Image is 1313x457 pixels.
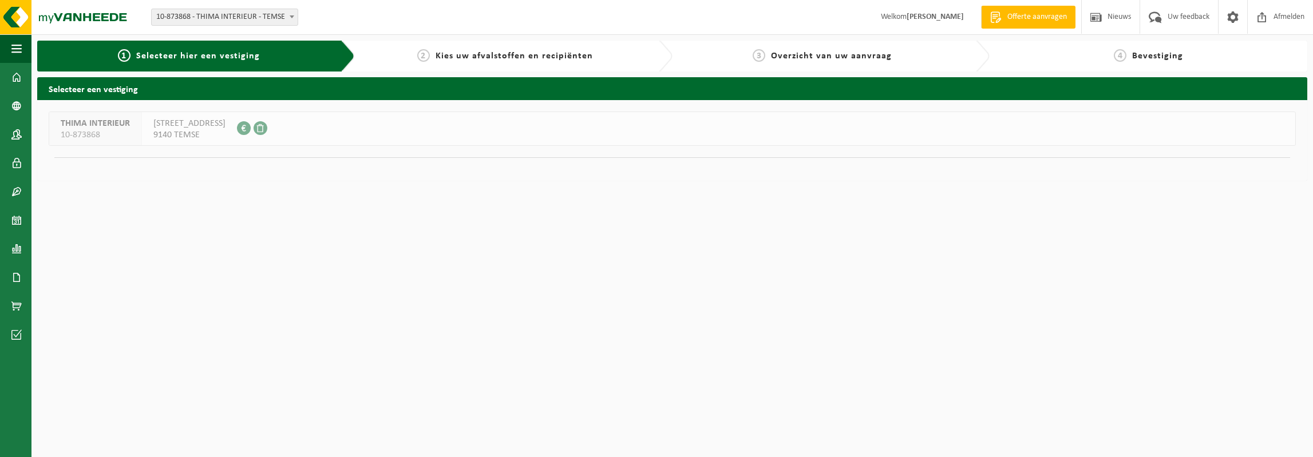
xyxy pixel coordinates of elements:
span: Bevestiging [1132,51,1183,61]
a: Offerte aanvragen [981,6,1075,29]
span: 10-873868 [61,129,130,141]
span: 4 [1114,49,1126,62]
span: Kies uw afvalstoffen en recipiënten [436,51,593,61]
span: 1 [118,49,130,62]
span: 10-873868 - THIMA INTERIEUR - TEMSE [151,9,298,26]
span: 9140 TEMSE [153,129,226,141]
span: 10-873868 - THIMA INTERIEUR - TEMSE [152,9,298,25]
span: Selecteer hier een vestiging [136,51,260,61]
span: [STREET_ADDRESS] [153,118,226,129]
span: Overzicht van uw aanvraag [771,51,892,61]
span: THIMA INTERIEUR [61,118,130,129]
span: 3 [753,49,765,62]
span: 2 [417,49,430,62]
strong: [PERSON_NAME] [907,13,964,21]
span: Offerte aanvragen [1004,11,1070,23]
h2: Selecteer een vestiging [37,77,1307,100]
